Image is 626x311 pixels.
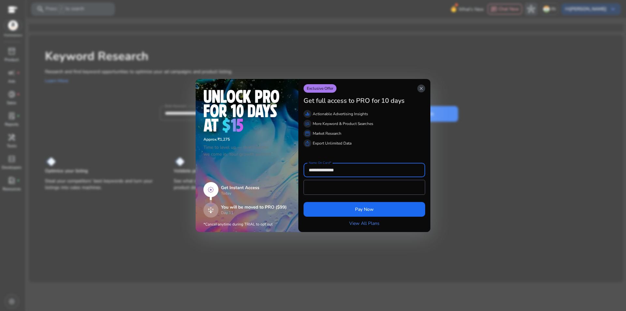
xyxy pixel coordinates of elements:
p: Actionable Advertising Insights [313,111,368,117]
p: Time to level up — that's where we come in. Your growth partner! [203,144,291,158]
p: Export Unlimited Data [313,140,351,146]
span: manage_search [305,121,310,126]
p: Market Research [313,131,341,136]
p: More Keyword & Product Searches [313,121,373,127]
span: Pay Now [355,206,374,213]
button: Pay Now [304,202,425,217]
span: ios_share [305,141,310,146]
h3: 10 days [381,97,405,105]
h3: Get full access to PRO for [304,97,380,105]
h6: ₹1,275 [203,137,291,142]
span: Approx. [203,137,217,142]
mat-label: Name On Card [309,161,330,165]
span: close [419,86,424,91]
p: Exclusive Offer [304,84,336,93]
a: View All Plans [349,220,380,227]
iframe: Secure card payment input frame [307,181,422,194]
span: storefront [305,131,310,136]
span: equalizer [305,111,310,117]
